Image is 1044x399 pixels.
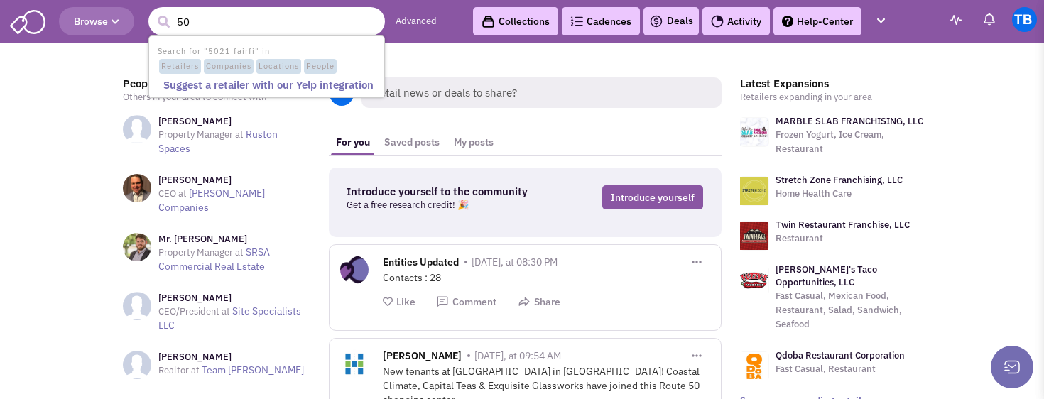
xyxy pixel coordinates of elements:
[158,305,230,317] span: CEO/President at
[158,115,310,128] h3: [PERSON_NAME]
[776,187,903,201] p: Home Health Care
[158,129,244,141] span: Property Manager at
[158,187,265,214] a: [PERSON_NAME] Companies
[383,256,459,272] span: Entities Updated
[472,256,558,268] span: [DATE], at 08:30 PM
[347,198,548,212] p: Get a free research credit! 🎉
[154,76,382,95] a: Suggest a retailer with our Yelp integration
[158,246,270,273] a: SRSA Commercial Real Estate
[776,362,905,376] p: Fast Casual, Restaurant
[711,15,724,28] img: Activity.png
[163,78,374,92] b: Suggest a retailer with our Yelp integration
[776,115,923,127] a: MARBLE SLAB FRANCHISING, LLC
[158,187,187,199] span: CEO at
[740,118,768,146] img: logo
[202,364,304,376] a: Team [PERSON_NAME]
[123,351,151,379] img: NoImageAvailable1.jpg
[702,7,770,35] a: Activity
[1012,7,1037,32] img: Tiffany Byram
[123,115,151,143] img: NoImageAvailable1.jpg
[776,219,910,231] a: Twin Restaurant Franchise, LLC
[773,7,861,35] a: Help-Center
[361,77,722,108] span: Retail news or deals to share?
[649,13,663,30] img: icon-deals.svg
[383,270,710,285] div: Contacts : 28
[740,177,768,205] img: logo
[740,90,928,104] p: Retailers expanding in your area
[158,305,301,332] a: Site Specialists LLC
[347,185,548,198] h3: Introduce yourself to the community
[740,222,768,250] img: logo
[570,16,583,26] img: Cadences_logo.png
[158,233,310,246] h3: Mr. [PERSON_NAME]
[436,295,496,309] button: Comment
[151,43,383,75] li: Search for "5021 fairfi" in
[158,246,244,258] span: Property Manager at
[148,7,385,35] input: Search
[158,292,310,305] h3: [PERSON_NAME]
[159,59,201,75] span: Retailers
[377,129,447,155] a: Saved posts
[204,59,254,75] span: Companies
[383,349,462,366] span: [PERSON_NAME]
[158,174,310,187] h3: [PERSON_NAME]
[158,364,200,376] span: Realtor at
[396,15,437,28] a: Advanced
[776,128,928,156] p: Frozen Yogurt, Ice Cream, Restaurant
[562,7,640,35] a: Cadences
[59,7,134,35] button: Browse
[329,129,377,155] a: For you
[158,128,278,155] a: Ruston Spaces
[782,16,793,27] img: help.png
[473,7,558,35] a: Collections
[74,15,119,28] span: Browse
[482,15,495,28] img: icon-collection-lavender-black.svg
[518,295,560,309] button: Share
[447,129,501,155] a: My posts
[256,59,301,75] span: Locations
[474,349,561,362] span: [DATE], at 09:54 AM
[396,295,415,308] span: Like
[776,263,877,288] a: [PERSON_NAME]'s Taco Opportunities, LLC
[123,77,310,90] h3: People you may know
[776,349,905,361] a: Qdoba Restaurant Corporation
[649,13,693,30] a: Deals
[740,352,768,381] img: logo
[740,266,768,295] img: logo
[740,77,928,90] h3: Latest Expansions
[123,90,310,104] p: Others in your area to connect with
[10,7,45,34] img: SmartAdmin
[602,185,703,209] a: Introduce yourself
[304,59,337,75] span: People
[776,231,910,246] p: Restaurant
[158,351,304,364] h3: [PERSON_NAME]
[383,295,415,309] button: Like
[776,289,928,332] p: Fast Casual, Mexican Food, Restaurant, Salad, Sandwich, Seafood
[776,174,903,186] a: Stretch Zone Franchising, LLC
[123,292,151,320] img: NoImageAvailable1.jpg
